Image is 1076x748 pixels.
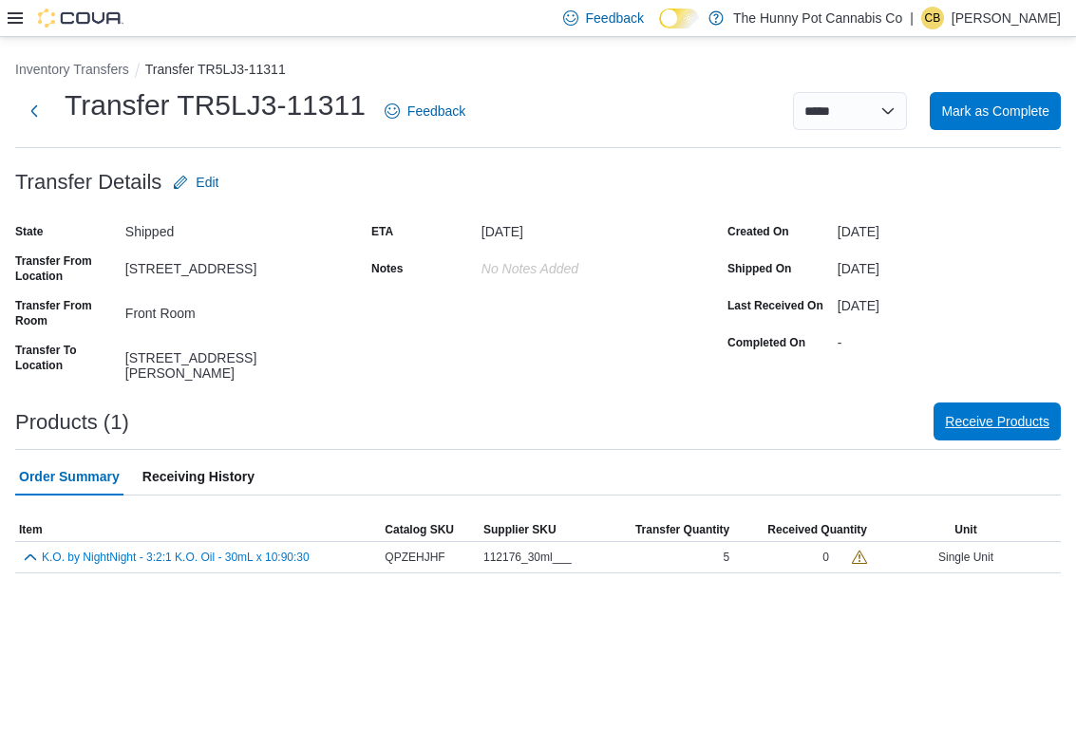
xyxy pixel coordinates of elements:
[42,551,310,564] button: K.O. by NightNight - 3:2:1 K.O. Oil - 30mL x 10:90:30
[125,253,349,276] div: [STREET_ADDRESS]
[659,9,699,28] input: Dark Mode
[15,411,129,434] h3: Products (1)
[38,9,123,28] img: Cova
[733,518,871,541] button: Received Quantity
[945,412,1049,431] span: Receive Products
[385,522,454,537] span: Catalog SKU
[635,522,729,537] span: Transfer Quantity
[371,224,393,239] label: ETA
[15,92,53,130] button: Next
[727,224,789,239] label: Created On
[838,290,1061,313] div: [DATE]
[381,518,480,541] button: Catalog SKU
[385,550,444,565] span: QPZEHJHF
[142,458,255,496] span: Receiving History
[196,173,218,192] span: Edit
[481,253,705,276] div: No Notes added
[483,522,557,537] span: Supplier SKU
[15,224,43,239] label: State
[733,7,902,29] p: The Hunny Pot Cannabis Co
[15,298,118,328] label: Transfer From Room
[19,522,43,537] span: Item
[727,298,823,313] label: Last Received On
[15,253,118,284] label: Transfer From Location
[921,7,944,29] div: Christina Brown
[19,458,120,496] span: Order Summary
[65,86,366,124] h1: Transfer TR5LJ3-11311
[586,9,644,28] span: Feedback
[15,62,129,77] button: Inventory Transfers
[871,546,1061,569] div: Single Unit
[941,102,1049,121] span: Mark as Complete
[930,92,1061,130] button: Mark as Complete
[145,62,286,77] button: Transfer TR5LJ3-11311
[480,518,602,541] button: Supplier SKU
[125,298,349,321] div: Front Room
[125,216,349,239] div: Shipped
[727,261,791,276] label: Shipped On
[934,402,1061,440] button: Receive Products
[15,171,161,194] h3: Transfer Details
[838,253,1061,276] div: [DATE]
[724,550,730,565] span: 5
[838,216,1061,239] div: [DATE]
[15,343,118,373] label: Transfer To Location
[483,550,572,565] span: 112176_30ml___
[602,518,733,541] button: Transfer Quantity
[767,522,867,537] span: Received Quantity
[822,550,829,565] div: 0
[371,261,403,276] label: Notes
[727,335,805,350] label: Completed On
[954,522,976,537] span: Unit
[910,7,914,29] p: |
[838,327,1061,350] div: -
[407,102,465,121] span: Feedback
[165,163,226,201] button: Edit
[481,216,705,239] div: [DATE]
[925,7,941,29] span: CB
[15,518,381,541] button: Item
[952,7,1061,29] p: [PERSON_NAME]
[125,343,349,381] div: [STREET_ADDRESS][PERSON_NAME]
[377,92,473,130] a: Feedback
[15,60,1061,83] nav: An example of EuiBreadcrumbs
[659,28,660,29] span: Dark Mode
[871,518,1061,541] button: Unit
